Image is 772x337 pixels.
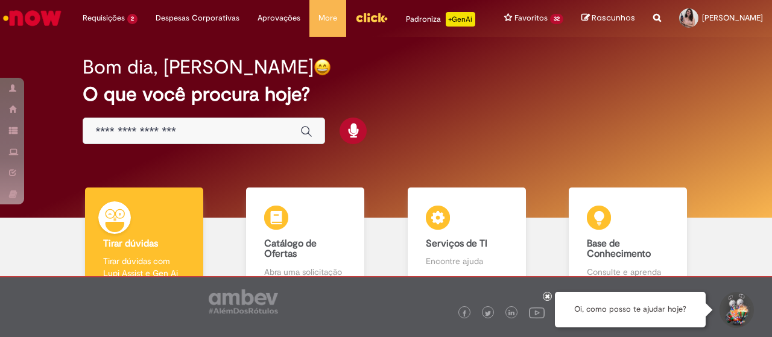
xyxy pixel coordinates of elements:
[314,58,331,76] img: happy-face.png
[209,289,278,313] img: logo_footer_ambev_rotulo_gray.png
[103,238,158,250] b: Tirar dúvidas
[529,304,545,320] img: logo_footer_youtube.png
[63,187,225,292] a: Tirar dúvidas Tirar dúvidas com Lupi Assist e Gen Ai
[718,292,754,328] button: Iniciar Conversa de Suporte
[702,13,763,23] span: [PERSON_NAME]
[264,238,317,260] b: Catálogo de Ofertas
[83,84,689,105] h2: O que você procura hoje?
[406,12,475,27] div: Padroniza
[127,14,138,24] span: 2
[446,12,475,27] p: +GenAi
[426,255,508,267] p: Encontre ajuda
[83,12,125,24] span: Requisições
[264,266,346,278] p: Abra uma solicitação
[318,12,337,24] span: More
[587,266,669,278] p: Consulte e aprenda
[461,310,467,317] img: logo_footer_facebook.png
[103,255,185,279] p: Tirar dúvidas com Lupi Assist e Gen Ai
[426,238,487,250] b: Serviços de TI
[548,187,709,292] a: Base de Conhecimento Consulte e aprenda
[156,12,239,24] span: Despesas Corporativas
[386,187,548,292] a: Serviços de TI Encontre ajuda
[485,310,491,317] img: logo_footer_twitter.png
[83,57,314,78] h2: Bom dia, [PERSON_NAME]
[555,292,706,327] div: Oi, como posso te ajudar hoje?
[550,14,563,24] span: 32
[514,12,548,24] span: Favoritos
[592,12,635,24] span: Rascunhos
[355,8,388,27] img: click_logo_yellow_360x200.png
[581,13,635,24] a: Rascunhos
[225,187,387,292] a: Catálogo de Ofertas Abra uma solicitação
[508,310,514,317] img: logo_footer_linkedin.png
[587,238,651,260] b: Base de Conhecimento
[258,12,300,24] span: Aprovações
[1,6,63,30] img: ServiceNow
